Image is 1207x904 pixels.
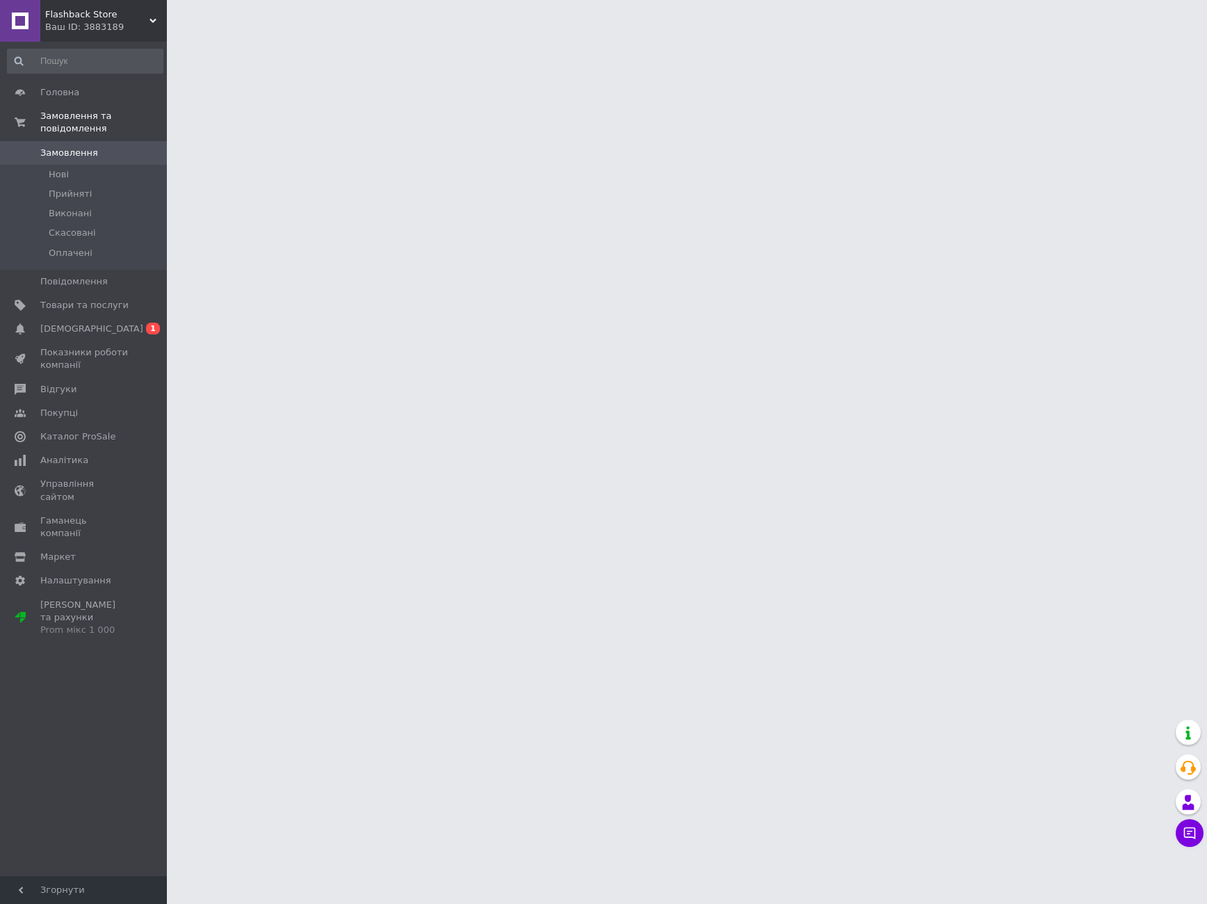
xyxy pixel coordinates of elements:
[40,323,143,335] span: [DEMOGRAPHIC_DATA]
[45,8,149,21] span: Flashback Store
[40,346,129,371] span: Показники роботи компанії
[1176,819,1204,847] button: Чат з покупцем
[40,110,167,135] span: Замовлення та повідомлення
[7,49,163,74] input: Пошук
[40,454,88,467] span: Аналітика
[40,383,76,396] span: Відгуки
[146,323,160,334] span: 1
[40,599,129,637] span: [PERSON_NAME] та рахунки
[40,86,79,99] span: Головна
[40,478,129,503] span: Управління сайтом
[40,275,108,288] span: Повідомлення
[45,21,167,33] div: Ваш ID: 3883189
[40,515,129,540] span: Гаманець компанії
[49,168,69,181] span: Нові
[40,430,115,443] span: Каталог ProSale
[40,624,129,636] div: Prom мікс 1 000
[40,407,78,419] span: Покупці
[40,299,129,312] span: Товари та послуги
[49,247,92,259] span: Оплачені
[49,188,92,200] span: Прийняті
[49,207,92,220] span: Виконані
[49,227,96,239] span: Скасовані
[40,551,76,563] span: Маркет
[40,574,111,587] span: Налаштування
[40,147,98,159] span: Замовлення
